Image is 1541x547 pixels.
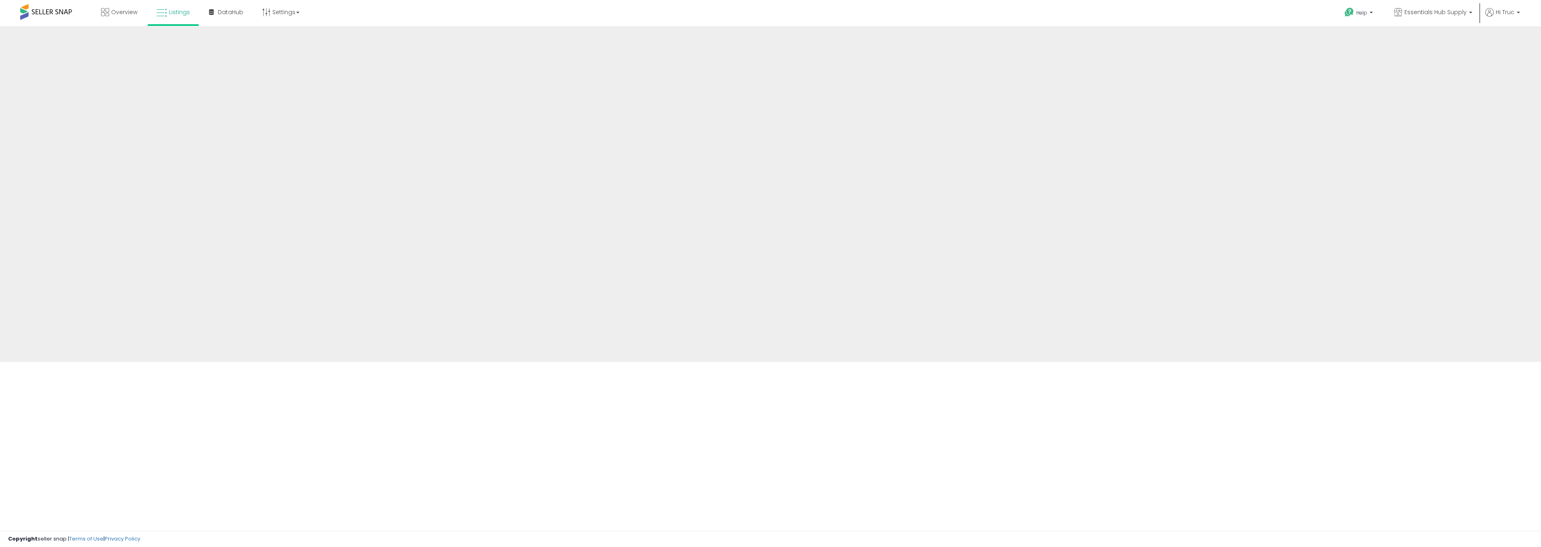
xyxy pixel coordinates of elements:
a: Help [1338,1,1381,26]
span: Help [1356,9,1367,16]
span: Hi Truc [1496,8,1514,16]
a: Hi Truc [1485,8,1520,26]
span: DataHub [218,8,243,16]
span: Listings [169,8,190,16]
i: Get Help [1344,7,1354,17]
span: Overview [111,8,137,16]
span: Essentials Hub Supply [1404,8,1467,16]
